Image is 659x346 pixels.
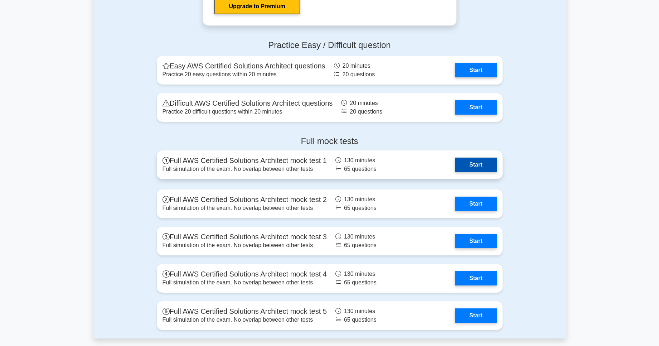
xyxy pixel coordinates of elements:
h4: Full mock tests [157,136,503,146]
a: Start [455,197,496,211]
a: Start [455,308,496,323]
a: Start [455,63,496,77]
a: Start [455,271,496,285]
a: Start [455,158,496,172]
a: Start [455,234,496,248]
h4: Practice Easy / Difficult question [157,40,503,51]
a: Start [455,100,496,115]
